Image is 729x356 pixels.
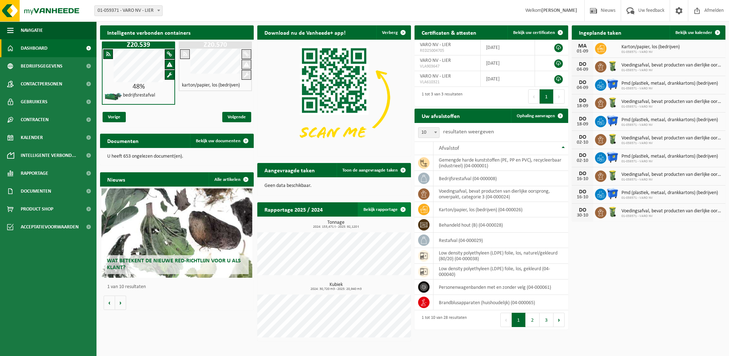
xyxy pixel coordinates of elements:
[107,285,250,290] p: 1 van 10 resultaten
[575,49,590,54] div: 01-09
[575,140,590,145] div: 02-10
[415,109,467,123] h2: Uw afvalstoffen
[100,172,132,186] h2: Nieuws
[420,42,451,48] span: VARO NV - LIER
[575,213,590,218] div: 30-10
[481,40,535,55] td: [DATE]
[517,114,555,118] span: Ophaling aanvragen
[180,41,250,49] h1: Z20.570
[21,21,43,39] span: Navigatie
[21,147,76,164] span: Intelligente verbond...
[94,5,163,16] span: 01-059371 - VARO NV - LIER
[575,207,590,213] div: DO
[418,89,462,104] div: 1 tot 3 van 3 resultaten
[670,25,725,40] a: Bekijk uw kalender
[621,178,722,182] span: 01-059371 - VARO NV
[261,220,411,229] h3: Tonnage
[103,83,174,90] div: 48%
[575,85,590,90] div: 04-09
[575,153,590,158] div: DO
[257,163,322,177] h2: Aangevraagde taken
[621,81,718,86] span: Pmd (plastiek, metaal, drankkartons) (bedrijven)
[528,89,540,104] button: Previous
[507,25,567,40] a: Bekijk uw certificaten
[104,41,173,49] h1: Z20.539
[575,189,590,195] div: DO
[261,225,411,229] span: 2024: 153,471 t - 2025: 92,120 t
[433,264,568,280] td: low density polyethyleen (LDPE) folie, los, gekleurd (04-000040)
[513,30,555,35] span: Bekijk uw certificaten
[433,280,568,295] td: personenwagenbanden met en zonder velg (04-000061)
[257,25,353,39] h2: Download nu de Vanheede+ app!
[107,258,241,271] span: Wat betekent de nieuwe RED-richtlijn voor u als klant?
[606,97,619,109] img: WB-0140-HPE-GN-50
[104,92,122,101] img: HK-XZ-20-GN-01
[621,99,722,105] span: Voedingsafval, bevat producten van dierlijke oorsprong, onverpakt, categorie 3
[621,105,722,109] span: 01-059371 - VARO NV
[621,214,722,218] span: 01-059371 - VARO NV
[100,25,254,39] h2: Intelligente verbonden containers
[575,134,590,140] div: DO
[500,313,512,327] button: Previous
[21,129,43,147] span: Kalender
[415,25,483,39] h2: Certificaten & attesten
[21,218,79,236] span: Acceptatievoorwaarden
[21,57,63,75] span: Bedrijfsgegevens
[418,127,440,138] span: 10
[606,115,619,127] img: WB-1100-HPE-BE-01
[103,112,126,122] span: Vorige
[675,30,712,35] span: Bekijk uw kalender
[621,172,722,178] span: Voedingsafval, bevat producten van dierlijke oorsprong, onverpakt, categorie 3
[433,217,568,233] td: behandeld hout (B) (04-000028)
[21,93,48,111] span: Gebruikers
[358,202,410,217] a: Bekijk rapportage
[575,67,590,72] div: 04-09
[107,154,247,159] p: U heeft 653 ongelezen document(en).
[261,287,411,291] span: 2024: 30,720 m3 - 2025: 20,940 m3
[433,155,568,171] td: gemengde harde kunststoffen (PE, PP en PVC), recycleerbaar (industrieel) (04-000001)
[621,44,680,50] span: Karton/papier, los (bedrijven)
[261,282,411,291] h3: Kubiek
[257,202,330,216] h2: Rapportage 2025 / 2024
[420,64,475,69] span: VLA903647
[621,141,722,145] span: 01-059371 - VARO NV
[621,123,718,127] span: 01-059371 - VARO NV
[606,188,619,200] img: WB-1100-HPE-BE-01
[621,159,718,164] span: 01-059371 - VARO NV
[621,86,718,91] span: 01-059371 - VARO NV
[443,129,494,135] label: resultaten weergeven
[554,313,565,327] button: Next
[575,80,590,85] div: DO
[376,25,410,40] button: Verberg
[21,200,53,218] span: Product Shop
[264,183,404,188] p: Geen data beschikbaar.
[575,43,590,49] div: MA
[190,134,253,148] a: Bekijk uw documenten
[606,169,619,182] img: WB-0140-HPE-GN-50
[606,151,619,163] img: WB-1100-HPE-BE-01
[182,83,240,88] h4: karton/papier, los (bedrijven)
[481,55,535,71] td: [DATE]
[621,196,718,200] span: 01-059371 - VARO NV
[95,6,162,16] span: 01-059371 - VARO NV - LIER
[418,128,439,138] span: 10
[21,182,51,200] span: Documenten
[418,312,467,328] div: 1 tot 10 van 28 resultaten
[481,71,535,87] td: [DATE]
[257,40,411,155] img: Download de VHEPlus App
[575,177,590,182] div: 16-10
[526,313,540,327] button: 2
[433,295,568,310] td: brandblusapparaten (huishoudelijk) (04-000065)
[337,163,410,177] a: Toon de aangevraagde taken
[575,98,590,104] div: DO
[621,50,680,54] span: 01-059371 - VARO NV
[621,135,722,141] span: Voedingsafval, bevat producten van dierlijke oorsprong, onverpakt, categorie 3
[123,93,155,98] h4: bedrijfsrestafval
[606,133,619,145] img: WB-0140-HPE-GN-50
[209,172,253,187] a: Alle artikelen
[115,296,126,310] button: Volgende
[575,195,590,200] div: 16-10
[21,164,48,182] span: Rapportage
[433,186,568,202] td: voedingsafval, bevat producten van dierlijke oorsprong, onverpakt, categorie 3 (04-000024)
[433,202,568,217] td: karton/papier, los (bedrijven) (04-000026)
